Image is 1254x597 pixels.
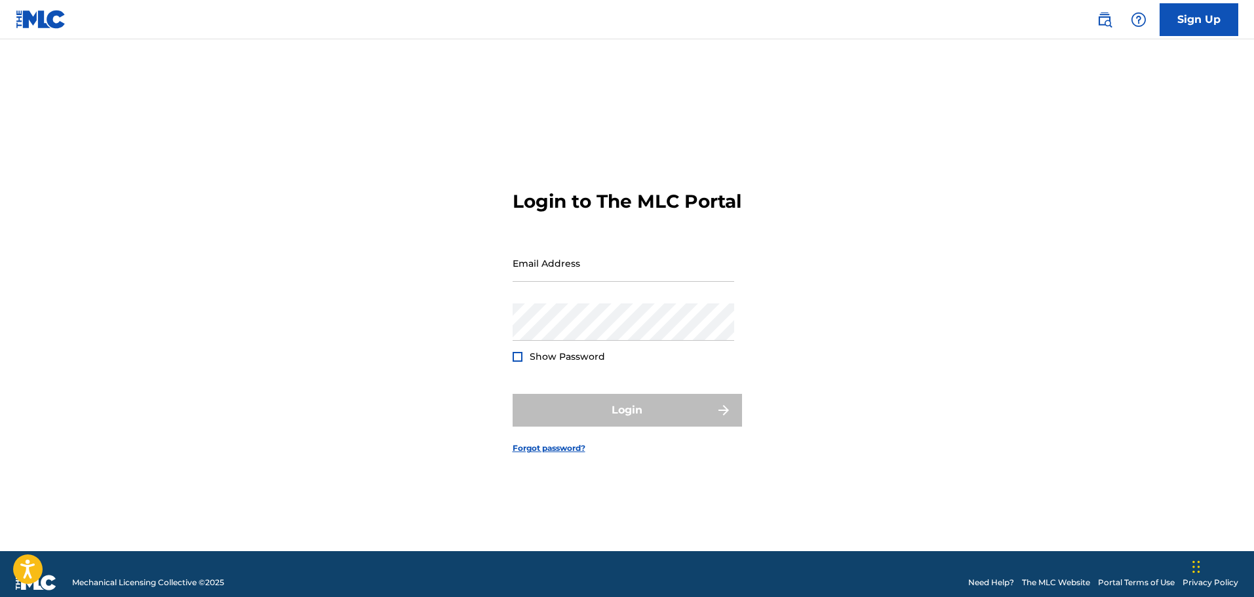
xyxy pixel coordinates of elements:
img: help [1131,12,1146,28]
img: logo [16,575,56,590]
div: Help [1126,7,1152,33]
a: Need Help? [968,577,1014,588]
a: Portal Terms of Use [1098,577,1175,588]
div: Arrastrar [1192,547,1200,587]
img: MLC Logo [16,10,66,29]
span: Show Password [530,351,605,362]
a: Public Search [1091,7,1118,33]
a: Privacy Policy [1183,577,1238,588]
div: Widget de chat [1188,534,1254,597]
a: The MLC Website [1022,577,1090,588]
span: Mechanical Licensing Collective © 2025 [72,577,224,588]
img: search [1097,12,1112,28]
a: Sign Up [1160,3,1238,36]
iframe: Chat Widget [1188,534,1254,597]
a: Forgot password? [513,442,585,454]
h3: Login to The MLC Portal [513,190,741,213]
